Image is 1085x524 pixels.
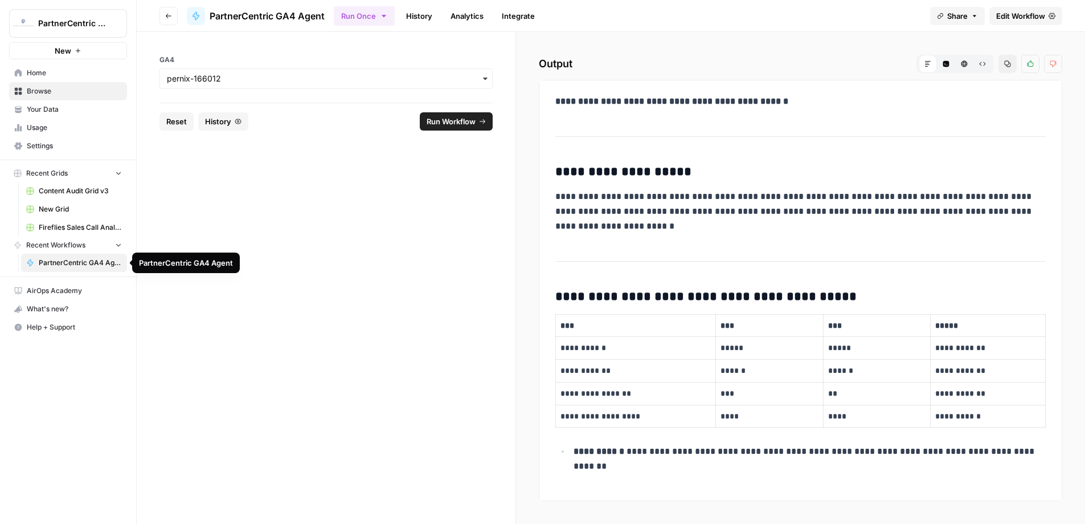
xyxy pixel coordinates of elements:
span: Settings [27,141,122,151]
a: AirOps Academy [9,282,127,300]
a: Browse [9,82,127,100]
span: History [205,116,231,127]
span: Help + Support [27,322,122,332]
a: Home [9,64,127,82]
a: New Grid [21,200,127,218]
a: Usage [9,119,127,137]
span: Recent Workflows [26,240,85,250]
div: What's new? [10,300,126,318]
h2: Output [539,55,1062,73]
label: GA4 [159,55,493,65]
input: pernix-166012 [167,73,485,84]
div: PartnerCentric GA4 Agent [139,257,233,269]
a: Fireflies Sales Call Analysis For CS [21,218,127,237]
button: Workspace: PartnerCentric Sales Tools [9,9,127,38]
a: PartnerCentric GA4 Agent [187,7,325,25]
a: Edit Workflow [989,7,1062,25]
a: PartnerCentric GA4 Agent [21,254,127,272]
a: History [399,7,439,25]
a: Integrate [495,7,542,25]
img: PartnerCentric Sales Tools Logo [13,13,34,34]
a: Settings [9,137,127,155]
a: Content Audit Grid v3 [21,182,127,200]
button: History [198,112,248,131]
button: What's new? [9,300,127,318]
span: Recent Grids [26,168,68,178]
span: New [55,45,71,56]
button: Run Once [334,6,395,26]
button: Help + Support [9,318,127,336]
span: Edit Workflow [996,10,1045,22]
span: New Grid [39,204,122,214]
button: Share [930,7,985,25]
button: Recent Grids [9,165,127,182]
span: Usage [27,123,122,133]
span: PartnerCentric GA4 Agent [39,258,122,268]
span: PartnerCentric Sales Tools [38,18,107,29]
span: Reset [166,116,187,127]
a: Your Data [9,100,127,119]
a: Analytics [444,7,490,25]
span: Browse [27,86,122,96]
span: PartnerCentric GA4 Agent [210,9,325,23]
span: AirOps Academy [27,286,122,296]
span: Share [947,10,968,22]
button: Run Workflow [420,112,493,131]
span: Content Audit Grid v3 [39,186,122,196]
button: Reset [159,112,194,131]
span: Home [27,68,122,78]
button: New [9,42,127,59]
span: Fireflies Sales Call Analysis For CS [39,222,122,233]
span: Run Workflow [427,116,476,127]
button: Recent Workflows [9,237,127,254]
span: Your Data [27,104,122,115]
